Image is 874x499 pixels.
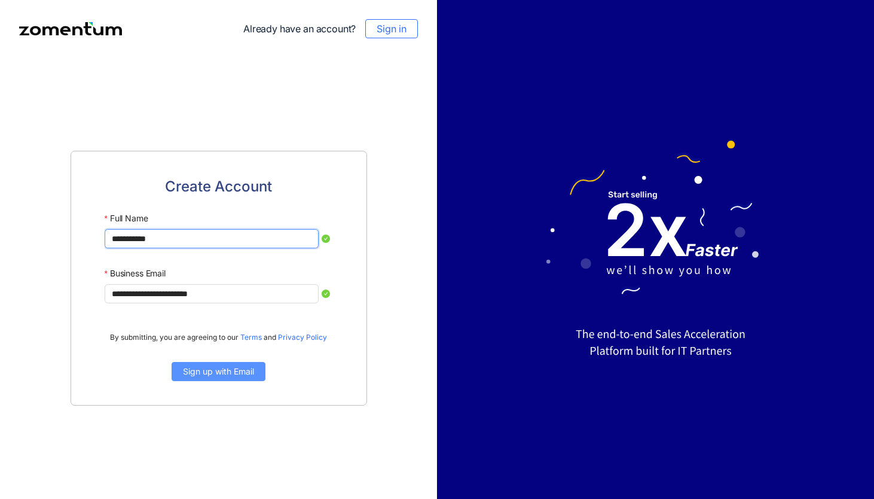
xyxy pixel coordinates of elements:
[243,19,418,38] div: Already have an account?
[172,362,265,381] button: Sign up with Email
[110,332,327,343] span: By submitting, you are agreeing to our and
[105,208,148,229] label: Full Name
[105,284,319,303] input: Business Email
[377,22,407,36] span: Sign in
[183,365,254,378] span: Sign up with Email
[165,175,272,198] span: Create Account
[278,333,327,342] a: Privacy Policy
[105,229,319,248] input: Full Name
[19,22,122,35] img: Zomentum logo
[105,263,166,284] label: Business Email
[365,19,418,38] button: Sign in
[240,333,262,342] a: Terms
